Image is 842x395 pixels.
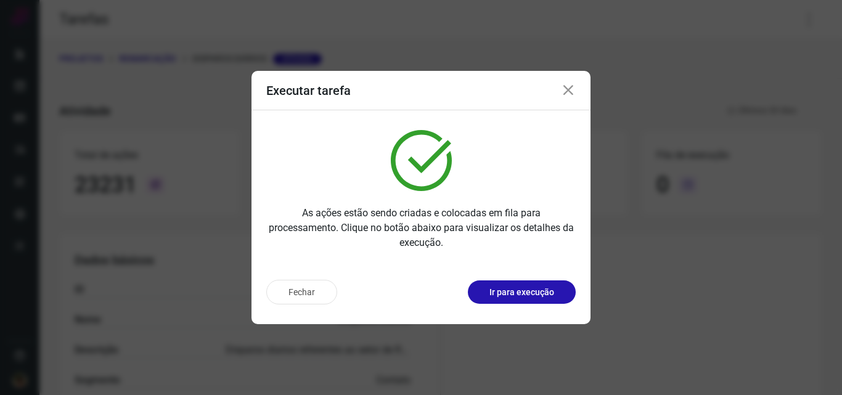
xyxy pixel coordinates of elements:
button: Ir para execução [468,280,576,304]
p: As ações estão sendo criadas e colocadas em fila para processamento. Clique no botão abaixo para ... [266,206,576,250]
img: verified.svg [391,130,452,191]
p: Ir para execução [489,286,554,299]
button: Fechar [266,280,337,304]
h3: Executar tarefa [266,83,351,98]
